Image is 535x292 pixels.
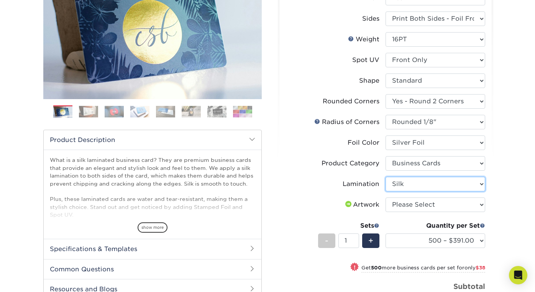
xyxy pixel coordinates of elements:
div: Foil Color [348,138,379,147]
div: Open Intercom Messenger [509,266,527,284]
strong: 500 [371,265,382,271]
div: Artwork [344,200,379,209]
h2: Common Questions [44,259,261,279]
img: Business Cards 04 [130,106,149,117]
small: Get more business cards per set for [361,265,485,272]
img: Business Cards 05 [156,106,175,117]
h2: Specifications & Templates [44,239,261,259]
img: Business Cards 03 [105,106,124,117]
div: Quantity per Set [386,221,485,230]
div: Sets [318,221,379,230]
span: $38 [476,265,485,271]
div: Sides [362,14,379,23]
div: Shape [359,76,379,85]
h2: Product Description [44,130,261,150]
span: only [464,265,485,271]
strong: Subtotal [453,282,485,290]
div: Spot UV [352,55,379,65]
span: show more [138,222,167,233]
span: + [368,235,373,246]
div: Lamination [343,179,379,189]
img: Business Cards 08 [233,106,252,117]
span: - [325,235,328,246]
div: Product Category [322,159,379,168]
img: Business Cards 07 [207,106,226,117]
div: Rounded Corners [323,97,379,106]
span: ! [354,263,356,271]
div: Weight [348,35,379,44]
div: Radius of Corners [314,117,379,127]
img: Business Cards 01 [53,103,72,122]
p: What is a silk laminated business card? They are premium business cards that provide an elegant a... [50,156,255,281]
img: Business Cards 02 [79,106,98,117]
img: Business Cards 06 [182,106,201,117]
